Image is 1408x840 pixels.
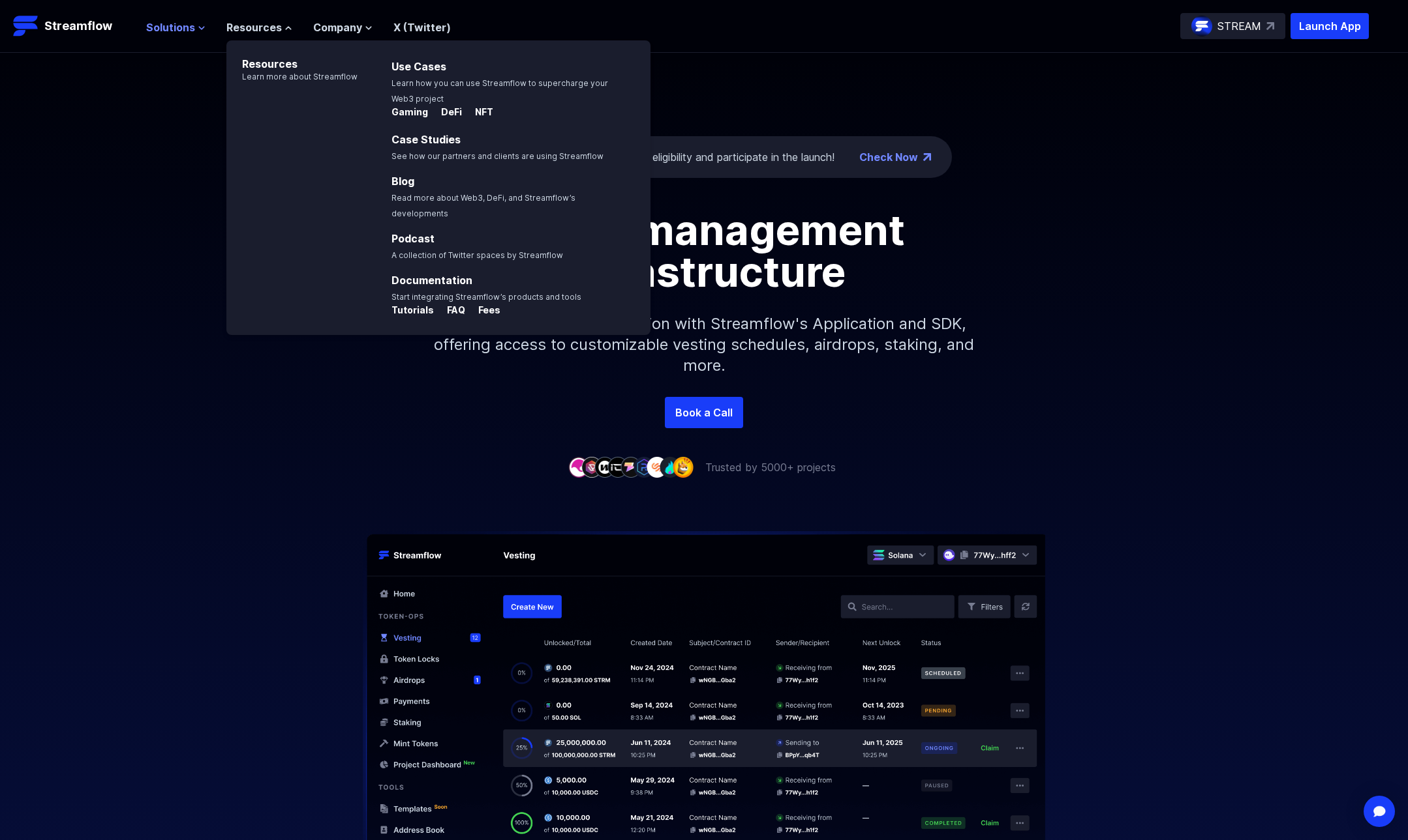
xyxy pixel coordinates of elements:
[391,107,431,120] a: Gaming
[146,20,206,35] button: Solutions
[391,232,435,245] a: Podcast
[410,209,998,293] h1: Token management infrastructure
[226,40,358,72] p: Resources
[431,106,462,119] p: DeFi
[391,193,575,218] span: Read more about Web3, DeFi, and Streamflow’s developments
[391,292,581,302] span: Start integrating Streamflow’s products and tools
[1291,13,1369,39] button: Launch App
[44,17,112,35] p: Streamflow
[13,13,133,39] a: Streamflow
[468,305,500,318] a: Fees
[13,13,39,39] img: Streamflow Logo
[620,457,641,477] img: company-5
[391,175,414,188] a: Blog
[607,457,628,477] img: company-4
[431,107,465,120] a: DeFi
[391,305,436,318] a: Tutorials
[503,149,834,165] div: Check eligibility and participate in the launch!
[226,20,282,35] span: Resources
[568,457,589,477] img: company-1
[1180,13,1285,39] a: STREAM
[391,133,461,146] a: Case Studies
[423,293,985,397] p: Simplify your token distribution with Streamflow's Application and SDK, offering access to custom...
[665,397,743,428] a: Book a Call
[634,457,654,477] img: company-6
[391,78,608,104] span: Learn how you can use Streamflow to supercharge your Web3 project
[391,106,428,119] p: Gaming
[465,106,493,119] p: NFT
[1191,16,1212,36] img: streamflow-logo-circle.png
[673,457,694,477] img: company-9
[594,457,615,477] img: company-3
[391,151,604,161] span: See how our partners and clients are using Streamflow
[923,153,931,161] img: top-right-arrow.png
[393,21,451,34] a: X (Twitter)
[436,305,468,318] a: FAQ
[146,20,195,35] span: Solutions
[468,304,500,317] p: Fees
[313,20,373,35] button: Company
[859,149,918,165] a: Check Now
[313,20,362,35] span: Company
[226,20,292,35] button: Resources
[391,274,472,287] a: Documentation
[391,60,446,73] a: Use Cases
[391,250,563,260] span: A collection of Twitter spaces by Streamflow
[1266,22,1274,30] img: top-right-arrow.svg
[436,304,465,317] p: FAQ
[465,107,493,120] a: NFT
[647,457,667,477] img: company-7
[705,459,836,475] p: Trusted by 5000+ projects
[1217,18,1261,34] p: STREAM
[226,72,358,82] p: Learn more about Streamflow
[1364,796,1395,827] div: Open Intercom Messenger
[391,304,434,317] p: Tutorials
[581,457,602,477] img: company-2
[660,457,681,477] img: company-8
